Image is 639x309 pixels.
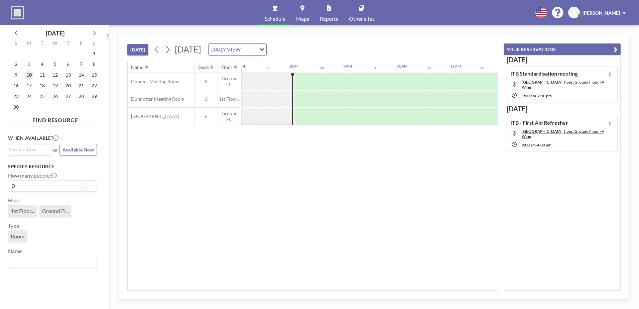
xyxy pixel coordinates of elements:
span: Thursday, November 13, 2025 [63,70,73,80]
span: 2:30 PM [537,93,552,98]
label: Name [8,248,22,254]
span: Wednesday, November 5, 2025 [50,60,60,69]
div: S [10,39,23,48]
span: Wednesday, November 19, 2025 [50,81,60,90]
input: Search for option [9,146,48,153]
div: [DATE] [46,28,65,38]
button: Available Now [59,144,97,156]
span: Tuesday, November 11, 2025 [37,70,47,80]
div: Floor [221,64,233,70]
span: Loirston Meeting Room, floor: Ground Floor - A Wing [522,129,604,139]
div: 30 [320,66,324,70]
div: 30 [427,66,431,70]
span: Sunday, November 23, 2025 [11,92,21,101]
span: Thursday, November 6, 2025 [63,60,73,69]
button: + [89,180,97,192]
span: Other sites [349,16,375,21]
span: DAILY VIEW [210,45,242,54]
span: Wednesday, November 12, 2025 [50,70,60,80]
span: FY [571,10,577,16]
span: Saturday, November 29, 2025 [90,92,99,101]
span: Saturday, November 1, 2025 [90,49,99,58]
span: Friday, November 7, 2025 [77,60,86,69]
div: S [88,39,101,48]
h4: ITB - First Aid Refresher [510,119,568,126]
div: Search for option [209,44,266,55]
span: [GEOGRAPHIC_DATA] [128,113,179,119]
span: Room [11,233,24,239]
h3: Specify resource [8,164,97,170]
span: Ground Fl... [42,208,69,214]
span: Friday, November 28, 2025 [77,92,86,101]
h4: ITB Standardisation meeting [510,70,578,77]
span: Tuesday, November 4, 2025 [37,60,47,69]
div: Search for option [8,144,51,154]
div: 8AM [290,64,298,69]
h3: [DATE] [507,105,618,113]
button: - [81,180,89,192]
div: T [61,39,75,48]
span: 8 [195,79,218,85]
div: W [49,39,62,48]
span: Thursday, November 27, 2025 [63,92,73,101]
span: Doonies Meeting Room [128,79,180,85]
div: Name [131,64,143,70]
h4: FIND RESOURCE [8,114,102,123]
div: 30 [266,66,270,70]
span: Dunnottar Meeting Room [128,96,184,102]
span: Monday, November 24, 2025 [24,92,34,101]
span: 6 [195,96,218,102]
div: 9AM [343,64,352,69]
span: Ground Fl... [218,110,241,122]
span: Schedule [265,16,285,21]
span: [DATE] [175,44,201,54]
span: Reports [320,16,338,21]
span: - [536,93,537,98]
span: - [536,142,537,147]
span: Loirston Meeting Room, floor: Ground Floor - A Wing [522,80,604,90]
span: Saturday, November 15, 2025 [90,70,99,80]
span: 6 [195,113,218,119]
span: 1st Floor... [11,208,34,214]
span: Sunday, November 9, 2025 [11,70,21,80]
span: Monday, November 3, 2025 [24,60,34,69]
span: Saturday, November 8, 2025 [90,60,99,69]
span: Sunday, November 16, 2025 [11,81,21,90]
div: 30 [480,66,484,70]
span: Tuesday, November 25, 2025 [37,92,47,101]
label: Type [8,222,19,229]
span: 1st Floor... [218,96,241,102]
div: M [23,39,36,48]
input: Search for option [243,45,255,54]
span: Ground Fl... [218,76,241,87]
h3: [DATE] [507,56,618,64]
span: Saturday, November 22, 2025 [90,81,99,90]
label: How many people? [8,172,57,179]
span: Monday, November 17, 2025 [24,81,34,90]
div: F [75,39,88,48]
div: 10AM [397,64,408,69]
span: Thursday, November 20, 2025 [63,81,73,90]
div: 30 [373,66,377,70]
input: Search for option [9,257,93,266]
span: 1:00 PM [522,93,536,98]
span: [PERSON_NAME] [583,10,620,16]
span: Friday, November 21, 2025 [77,81,86,90]
span: 4:00 PM [537,142,551,147]
div: T [36,39,49,48]
label: Floor [8,197,20,204]
span: Maps [296,16,309,21]
span: Sunday, November 2, 2025 [11,60,21,69]
span: Monday, November 10, 2025 [24,70,34,80]
button: YOUR RESERVATIONS [504,43,621,55]
span: Wednesday, November 26, 2025 [50,92,60,101]
span: Sunday, November 30, 2025 [11,102,21,112]
span: or [53,146,58,153]
img: organization-logo [11,6,24,19]
div: 11AM [450,64,461,69]
span: Tuesday, November 18, 2025 [37,81,47,90]
div: Seats [198,64,209,70]
span: Available Now [62,147,94,152]
div: Search for option [8,256,97,268]
span: 9:00 AM [522,142,536,147]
